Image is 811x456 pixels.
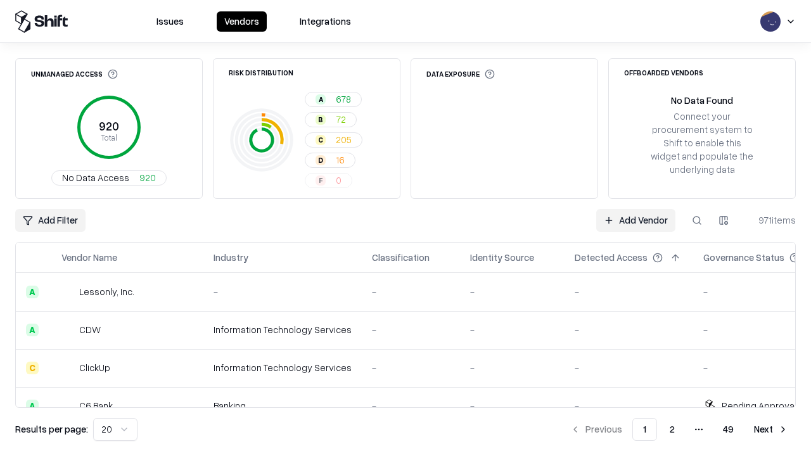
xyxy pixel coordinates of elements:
div: D [316,155,326,165]
button: Integrations [292,11,359,32]
span: 205 [336,133,352,146]
tspan: 920 [99,119,119,133]
div: C6 Bank [79,399,113,412]
button: Next [746,418,796,441]
button: 2 [660,418,685,441]
nav: pagination [563,418,796,441]
span: 678 [336,92,351,106]
img: Lessonly, Inc. [61,286,74,298]
div: - [470,399,554,412]
div: Industry [214,251,248,264]
div: - [470,285,554,298]
div: - [372,285,450,298]
div: Identity Source [470,251,534,264]
div: Lessonly, Inc. [79,285,134,298]
div: C [26,362,39,374]
div: CDW [79,323,101,336]
div: Connect your procurement system to Shift to enable this widget and populate the underlying data [649,110,755,177]
div: Governance Status [703,251,784,264]
button: 49 [713,418,744,441]
div: - [372,361,450,374]
div: Unmanaged Access [31,69,118,79]
div: - [470,361,554,374]
div: - [214,285,352,298]
div: - [470,323,554,336]
div: Banking [214,399,352,412]
div: Data Exposure [426,69,495,79]
div: Risk Distribution [229,69,293,76]
button: Issues [149,11,191,32]
div: A [316,94,326,104]
p: Results per page: [15,422,88,436]
div: A [26,286,39,298]
div: Detected Access [575,251,648,264]
div: - [575,323,683,336]
button: 1 [632,418,657,441]
button: B72 [305,112,357,127]
span: 920 [139,171,156,184]
button: No Data Access920 [51,170,167,186]
button: C205 [305,132,362,148]
div: Offboarded Vendors [624,69,703,76]
div: Information Technology Services [214,323,352,336]
div: - [575,361,683,374]
div: 971 items [745,213,796,227]
img: ClickUp [61,362,74,374]
span: 72 [336,113,346,126]
span: 16 [336,153,345,167]
div: - [372,323,450,336]
div: Information Technology Services [214,361,352,374]
button: A678 [305,92,362,107]
tspan: Total [101,132,117,142]
div: A [26,400,39,412]
button: Vendors [217,11,267,32]
img: CDW [61,324,74,336]
div: - [372,399,450,412]
img: C6 Bank [61,400,74,412]
div: C [316,135,326,145]
div: - [575,285,683,298]
div: Vendor Name [61,251,117,264]
div: A [26,324,39,336]
div: Pending Approval [722,399,796,412]
span: No Data Access [62,171,129,184]
a: Add Vendor [596,209,675,232]
div: Classification [372,251,430,264]
div: ClickUp [79,361,110,374]
button: Add Filter [15,209,86,232]
div: - [575,399,683,412]
div: No Data Found [671,94,733,107]
button: D16 [305,153,355,168]
div: B [316,115,326,125]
